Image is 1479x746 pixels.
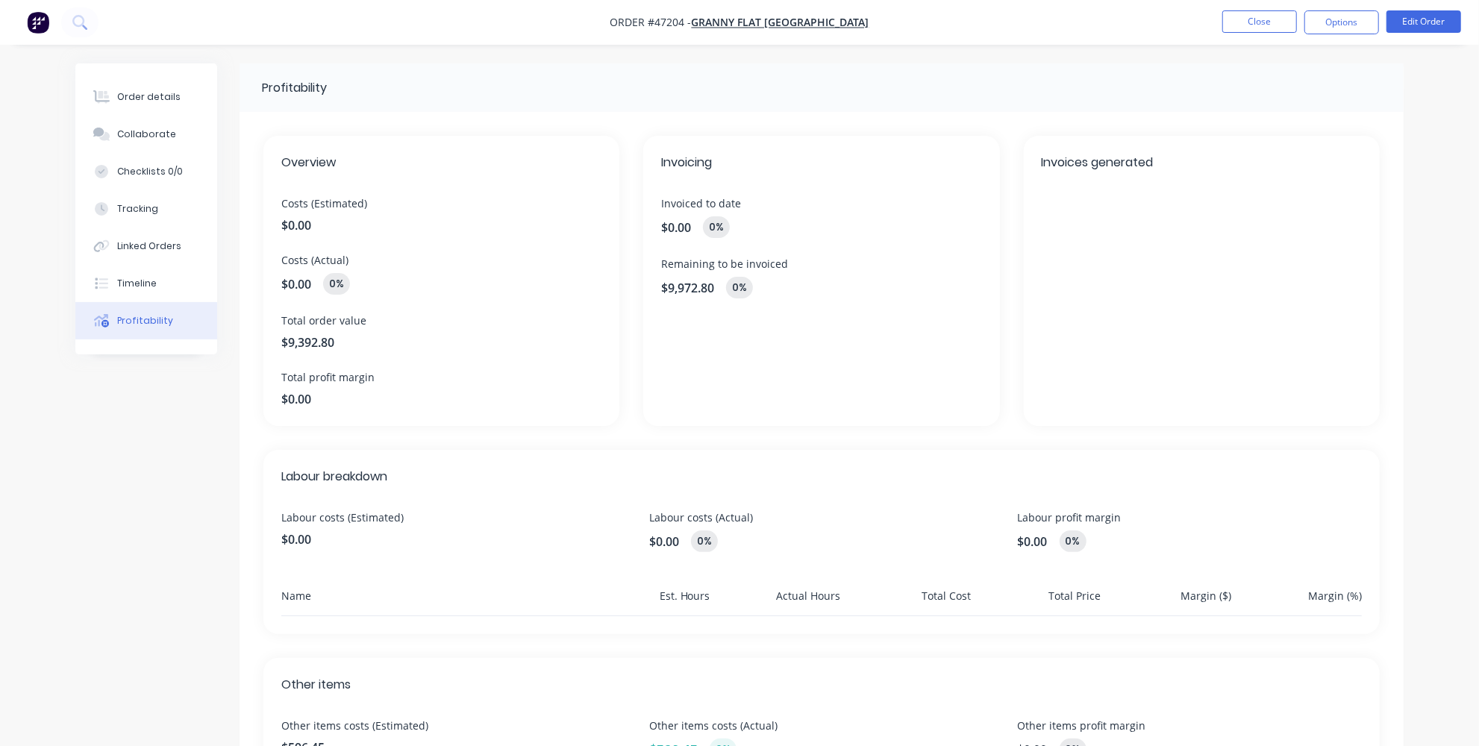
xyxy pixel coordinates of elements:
[661,219,691,236] span: $0.00
[610,16,692,30] span: Order #47204 -
[281,468,1362,486] span: Labour breakdown
[703,216,730,238] div: 0 %
[1237,588,1362,615] div: Margin (%)
[281,588,580,615] div: Name
[1042,154,1362,172] span: Invoices generated
[586,588,710,615] div: Est. Hours
[281,676,1362,694] span: Other items
[649,533,679,551] span: $0.00
[323,273,350,295] div: 0%
[661,279,714,297] span: $9,972.80
[281,252,601,268] span: Costs (Actual)
[649,510,993,525] span: Labour costs (Actual)
[117,128,176,141] div: Collaborate
[75,190,217,228] button: Tracking
[1304,10,1379,34] button: Options
[281,216,601,234] span: $0.00
[691,530,718,552] div: 0%
[75,265,217,302] button: Timeline
[117,314,173,327] div: Profitability
[649,718,993,733] span: Other items costs (Actual)
[281,390,311,408] span: $0.00
[117,90,181,104] div: Order details
[75,78,217,116] button: Order details
[281,313,601,328] span: Total order value
[281,195,601,211] span: Costs (Estimated)
[1018,533,1048,551] span: $0.00
[1386,10,1461,33] button: Edit Order
[262,79,327,97] div: Profitability
[75,228,217,265] button: Linked Orders
[977,588,1101,615] div: Total Price
[281,333,601,351] span: $9,392.80
[726,277,753,298] div: 0 %
[281,718,625,733] span: Other items costs (Estimated)
[281,275,311,293] span: $0.00
[75,116,217,153] button: Collaborate
[1107,588,1232,615] div: Margin ($)
[281,369,601,385] span: Total profit margin
[117,202,158,216] div: Tracking
[661,195,981,211] span: Invoiced to date
[117,239,181,253] div: Linked Orders
[75,302,217,339] button: Profitability
[117,277,157,290] div: Timeline
[1018,718,1362,733] span: Other items profit margin
[27,11,49,34] img: Factory
[281,530,625,548] span: $0.00
[75,153,217,190] button: Checklists 0/0
[692,16,869,30] a: Granny Flat [GEOGRAPHIC_DATA]
[846,588,971,615] div: Total Cost
[1222,10,1297,33] button: Close
[117,165,183,178] div: Checklists 0/0
[281,154,601,172] span: Overview
[716,588,841,615] div: Actual Hours
[281,510,625,525] span: Labour costs (Estimated)
[661,256,981,272] span: Remaining to be invoiced
[1060,530,1086,552] div: 0%
[1018,510,1362,525] span: Labour profit margin
[661,154,981,172] span: Invoicing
